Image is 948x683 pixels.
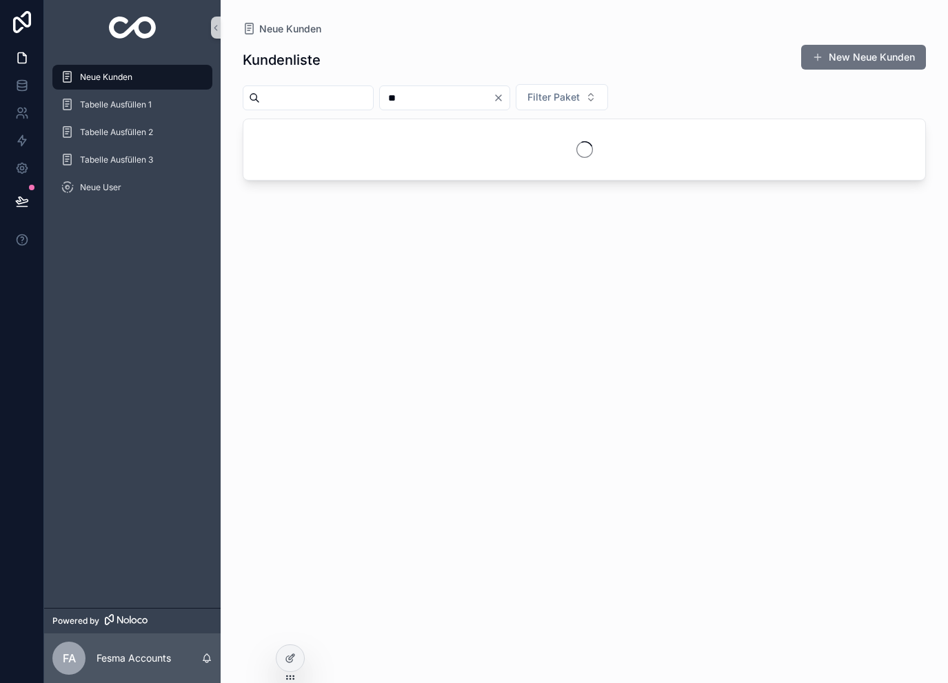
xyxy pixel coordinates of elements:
button: New Neue Kunden [801,45,926,70]
span: FA [63,650,76,666]
a: Tabelle Ausfüllen 1 [52,92,212,117]
a: Neue Kunden [52,65,212,90]
span: Tabelle Ausfüllen 3 [80,154,153,165]
a: Neue User [52,175,212,200]
img: App logo [109,17,157,39]
span: Tabelle Ausfüllen 1 [80,99,152,110]
span: Powered by [52,615,99,626]
span: Neue User [80,182,121,193]
a: Tabelle Ausfüllen 2 [52,120,212,145]
button: Clear [493,92,510,103]
span: Filter Paket [527,90,580,104]
a: Neue Kunden [243,22,321,36]
button: Select Button [516,84,608,110]
a: Tabelle Ausfüllen 3 [52,147,212,172]
div: scrollable content [44,55,221,218]
p: Fesma Accounts [97,651,171,665]
span: Tabelle Ausfüllen 2 [80,127,153,138]
h1: Kundenliste [243,50,321,70]
span: Neue Kunden [259,22,321,36]
span: Neue Kunden [80,72,132,83]
a: Powered by [44,608,221,633]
